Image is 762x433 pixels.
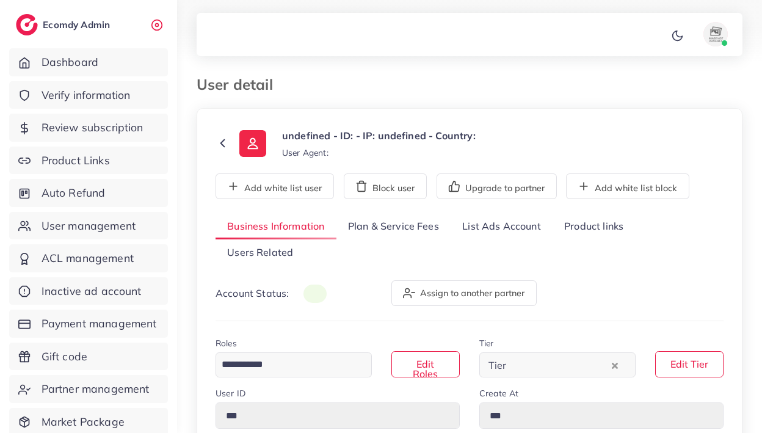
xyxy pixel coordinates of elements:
a: Payment management [9,310,168,338]
span: Verify information [42,87,131,103]
a: avatar [689,22,733,46]
div: Search for option [479,352,636,377]
span: Inactive ad account [42,283,142,299]
small: User Agent: [282,147,328,159]
button: Block user [344,173,427,199]
a: Business Information [216,214,336,240]
a: Users Related [216,239,305,266]
div: Search for option [216,352,372,377]
button: Clear Selected [612,358,618,372]
h2: Ecomdy Admin [43,19,113,31]
label: Roles [216,337,237,349]
label: Tier [479,337,494,349]
a: Partner management [9,375,168,403]
a: User management [9,212,168,240]
a: Product links [553,214,635,240]
span: User management [42,218,136,234]
button: Edit Tier [655,351,724,377]
span: ACL management [42,250,134,266]
button: Add white list user [216,173,334,199]
a: Review subscription [9,114,168,142]
button: Upgrade to partner [437,173,557,199]
a: Plan & Service Fees [336,214,451,240]
a: Dashboard [9,48,168,76]
img: avatar [703,22,728,46]
span: Product Links [42,153,110,169]
a: Auto Refund [9,179,168,207]
p: undefined - ID: - IP: undefined - Country: [282,128,476,143]
a: Gift code [9,343,168,371]
a: Verify information [9,81,168,109]
button: Edit Roles [391,351,460,377]
span: Tier [486,356,509,374]
a: Inactive ad account [9,277,168,305]
input: Search for option [510,355,609,374]
img: logo [16,14,38,35]
h3: User detail [197,76,283,93]
img: ic-user-info.36bf1079.svg [239,130,266,157]
span: Dashboard [42,54,98,70]
label: User ID [216,387,245,399]
a: ACL management [9,244,168,272]
span: Review subscription [42,120,143,136]
span: Payment management [42,316,157,332]
p: Account Status: [216,286,327,301]
a: Product Links [9,147,168,175]
span: Partner management [42,381,150,397]
span: Gift code [42,349,87,365]
a: List Ads Account [451,214,553,240]
span: Auto Refund [42,185,106,201]
a: logoEcomdy Admin [16,14,113,35]
input: Search for option [217,355,356,374]
label: Create At [479,387,518,399]
button: Add white list block [566,173,689,199]
span: Market Package [42,414,125,430]
button: Assign to another partner [391,280,537,306]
